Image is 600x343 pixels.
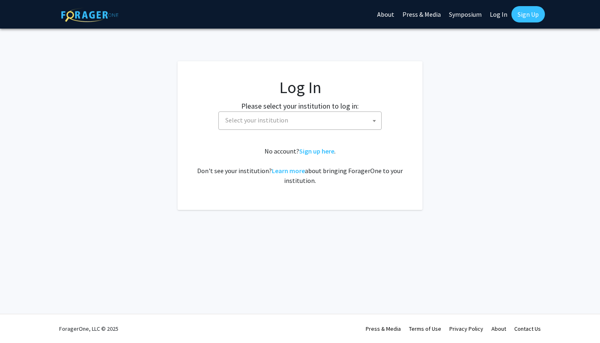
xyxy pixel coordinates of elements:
[194,146,406,185] div: No account? . Don't see your institution? about bringing ForagerOne to your institution.
[225,116,288,124] span: Select your institution
[272,167,305,175] a: Learn more about bringing ForagerOne to your institution
[218,111,382,130] span: Select your institution
[59,314,118,343] div: ForagerOne, LLC © 2025
[299,147,334,155] a: Sign up here
[222,112,381,129] span: Select your institution
[449,325,483,332] a: Privacy Policy
[511,6,545,22] a: Sign Up
[241,100,359,111] label: Please select your institution to log in:
[409,325,441,332] a: Terms of Use
[491,325,506,332] a: About
[61,8,118,22] img: ForagerOne Logo
[194,78,406,97] h1: Log In
[514,325,541,332] a: Contact Us
[366,325,401,332] a: Press & Media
